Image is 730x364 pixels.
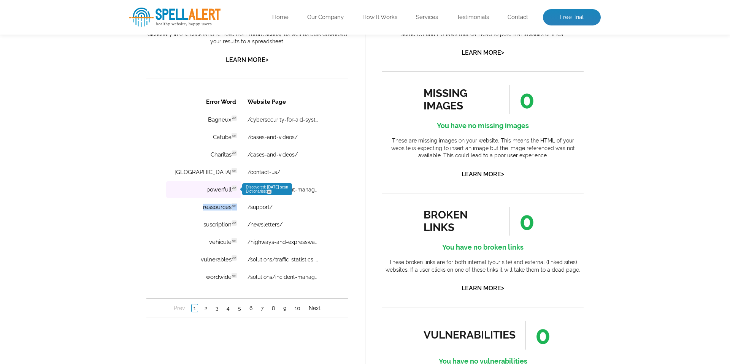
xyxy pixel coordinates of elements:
span: 0 [509,207,535,236]
td: wordwide [20,176,95,193]
td: ressources [20,106,95,123]
span: 0 [509,85,535,114]
span: > [501,47,504,58]
th: Error Word [20,1,95,18]
a: 2 [56,212,63,220]
span: en [85,146,90,151]
h4: You have no broken links [382,241,584,253]
td: powerfull [20,89,95,106]
img: SpellAlert [129,8,221,27]
a: Our Company [307,14,344,21]
a: Learn More> [462,171,504,178]
a: /highways-and-expressways/ [101,147,171,153]
a: Learn More> [226,56,268,63]
span: en [121,97,125,101]
a: /contact-us/ [101,77,134,83]
a: 10 [146,212,156,220]
td: Bagneux [20,19,95,36]
a: /newsletters/ [101,129,136,135]
a: /cybersecurity-for-aid-systems/ [101,24,171,30]
a: 8 [124,212,130,220]
span: en [85,163,90,168]
td: Cafuba [20,36,95,53]
a: 3 [67,212,74,220]
span: en [85,111,90,116]
div: vulnerabilities [424,329,516,341]
td: Charitas [20,54,95,71]
a: /cases-and-videos/ [101,59,151,65]
span: en [85,93,90,98]
a: Contact [508,14,528,21]
div: broken links [424,209,492,234]
a: Learn More> [462,49,504,56]
span: > [265,54,268,65]
td: suscription [20,124,95,141]
a: Home [272,14,289,21]
span: > [501,169,504,179]
span: en [85,76,90,81]
a: Services [416,14,438,21]
a: 6 [101,212,108,220]
span: en [85,180,90,186]
p: These broken links are for both internal (your site) and external (linked sites) websites. If a u... [382,259,584,274]
a: 5 [90,212,97,220]
span: Discovered: [DATE] scan Dictionaries: [100,93,142,101]
span: en [85,41,90,46]
p: These are missing images on your website. This means the HTML of your website is expecting to ins... [382,137,584,160]
a: 9 [135,212,142,220]
span: > [501,283,504,293]
a: 1 [45,212,52,220]
span: en [85,128,90,133]
span: 0 [525,321,551,350]
a: Learn More> [462,285,504,292]
td: [GEOGRAPHIC_DATA] [20,71,95,88]
td: vulnerables [20,159,95,176]
h4: You have no missing images [382,120,584,132]
a: /support/ [101,112,126,118]
a: Testimonials [457,14,489,21]
a: 7 [113,212,119,220]
a: /cases-and-videos/ [101,42,151,48]
a: /solutions/incident-management/ [101,182,171,188]
a: /solutions/traffic-statistics-deep-learning/ [101,164,171,170]
a: How It Works [362,14,397,21]
a: Free Trial [543,9,601,26]
a: 4 [78,212,85,220]
span: en [85,23,90,28]
a: Next [160,212,176,220]
td: vehicule [20,141,95,158]
div: missing images [424,87,492,112]
span: en [85,58,90,63]
th: Website Page [96,1,182,18]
